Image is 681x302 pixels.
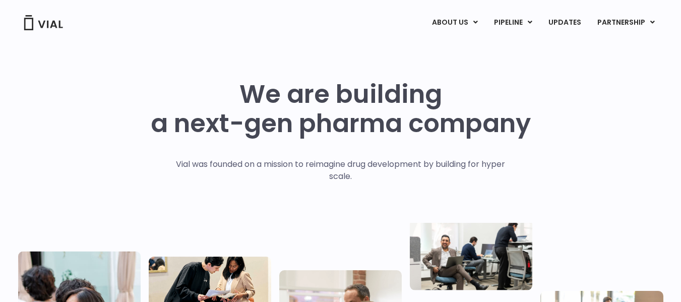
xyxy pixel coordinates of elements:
[424,14,485,31] a: ABOUT USMenu Toggle
[540,14,589,31] a: UPDATES
[410,219,532,290] img: Three people working in an office
[589,14,663,31] a: PARTNERSHIPMenu Toggle
[486,14,540,31] a: PIPELINEMenu Toggle
[151,80,531,138] h1: We are building a next-gen pharma company
[165,158,516,183] p: Vial was founded on a mission to reimagine drug development by building for hyper scale.
[23,15,64,30] img: Vial Logo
